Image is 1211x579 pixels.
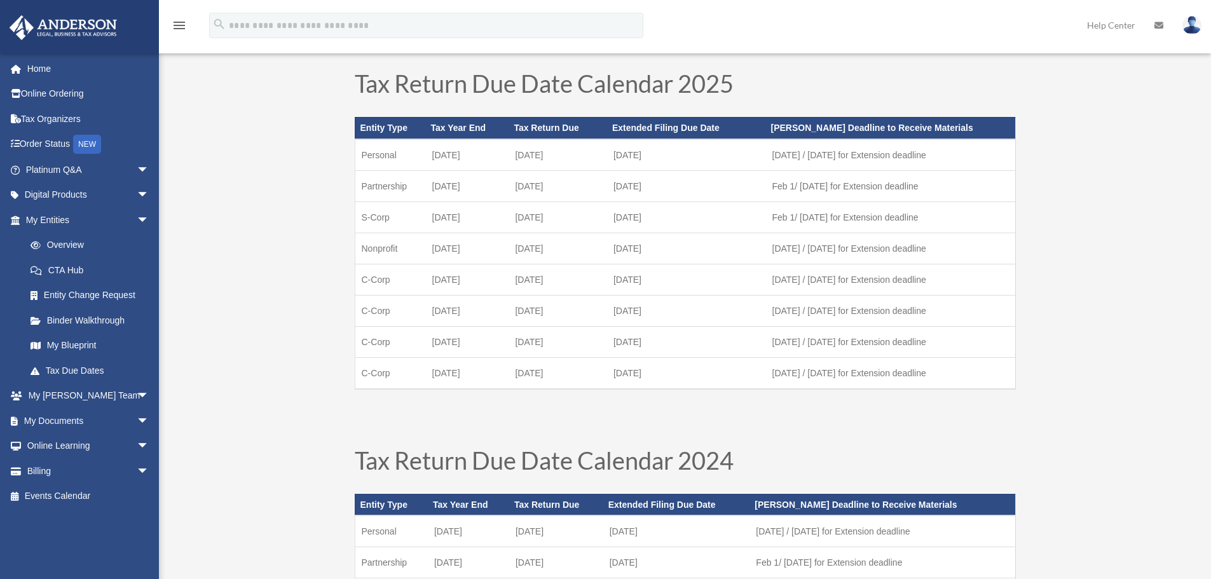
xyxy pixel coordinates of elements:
td: [DATE] / [DATE] for Extension deadline [766,139,1015,171]
a: Tax Organizers [9,106,168,132]
td: Feb 1/ [DATE] for Extension deadline [749,547,1015,578]
td: [DATE] [509,139,607,171]
td: [DATE] [509,295,607,326]
img: Anderson Advisors Platinum Portal [6,15,121,40]
a: Overview [18,233,168,258]
td: [DATE] [607,139,766,171]
th: Entity Type [355,494,428,515]
a: My Entitiesarrow_drop_down [9,207,168,233]
a: Online Ordering [9,81,168,107]
a: Binder Walkthrough [18,308,168,333]
th: Tax Year End [428,494,509,515]
th: Tax Year End [426,117,509,139]
a: Billingarrow_drop_down [9,458,168,484]
span: arrow_drop_down [137,383,162,409]
th: Extended Filing Due Date [603,494,750,515]
h1: Tax Return Due Date Calendar 2024 [355,448,1016,479]
td: [DATE] / [DATE] for Extension deadline [766,326,1015,357]
td: [DATE] / [DATE] for Extension deadline [766,357,1015,389]
td: [DATE] [603,547,750,578]
th: Extended Filing Due Date [607,117,766,139]
a: Tax Due Dates [18,358,162,383]
td: [DATE] [607,357,766,389]
td: Partnership [355,170,426,201]
td: [DATE] / [DATE] for Extension deadline [766,295,1015,326]
td: Nonprofit [355,233,426,264]
div: NEW [73,135,101,154]
td: [DATE] [607,295,766,326]
td: [DATE] [509,170,607,201]
td: [DATE] / [DATE] for Extension deadline [766,233,1015,264]
td: [DATE] [426,295,509,326]
a: Entity Change Request [18,283,168,308]
td: [DATE] [509,233,607,264]
th: Tax Return Due [509,117,607,139]
td: Personal [355,139,426,171]
td: Feb 1/ [DATE] for Extension deadline [766,170,1015,201]
td: [DATE] [426,264,509,295]
td: [DATE] / [DATE] for Extension deadline [766,264,1015,295]
a: CTA Hub [18,257,168,283]
td: [DATE] [426,326,509,357]
td: C-Corp [355,295,426,326]
td: [DATE] [603,515,750,547]
a: My Blueprint [18,333,168,358]
span: arrow_drop_down [137,182,162,208]
a: Digital Productsarrow_drop_down [9,182,168,208]
td: [DATE] [509,326,607,357]
a: Platinum Q&Aarrow_drop_down [9,157,168,182]
a: My [PERSON_NAME] Teamarrow_drop_down [9,383,168,409]
span: arrow_drop_down [137,433,162,460]
th: Entity Type [355,117,426,139]
td: [DATE] [426,139,509,171]
a: menu [172,22,187,33]
td: S-Corp [355,201,426,233]
td: [DATE] [509,515,603,547]
td: C-Corp [355,357,426,389]
td: [DATE] [426,170,509,201]
span: arrow_drop_down [137,207,162,233]
th: Tax Return Due [509,494,603,515]
td: [DATE] [607,264,766,295]
td: [DATE] [607,233,766,264]
td: [DATE] [509,357,607,389]
td: [DATE] [509,264,607,295]
td: [DATE] / [DATE] for Extension deadline [749,515,1015,547]
td: [DATE] [607,326,766,357]
span: arrow_drop_down [137,408,162,434]
td: C-Corp [355,264,426,295]
td: [DATE] [426,233,509,264]
a: Online Learningarrow_drop_down [9,433,168,459]
td: [DATE] [509,547,603,578]
td: Feb 1/ [DATE] for Extension deadline [766,201,1015,233]
a: Order StatusNEW [9,132,168,158]
td: Personal [355,515,428,547]
span: arrow_drop_down [137,157,162,183]
th: [PERSON_NAME] Deadline to Receive Materials [766,117,1015,139]
i: search [212,17,226,31]
th: [PERSON_NAME] Deadline to Receive Materials [749,494,1015,515]
td: [DATE] [428,547,509,578]
a: My Documentsarrow_drop_down [9,408,168,433]
td: [DATE] [426,357,509,389]
img: User Pic [1182,16,1201,34]
td: [DATE] [426,201,509,233]
td: C-Corp [355,326,426,357]
td: [DATE] [607,170,766,201]
td: Partnership [355,547,428,578]
h1: Tax Return Due Date Calendar 2025 [355,71,1016,102]
span: arrow_drop_down [137,458,162,484]
a: Events Calendar [9,484,168,509]
td: [DATE] [428,515,509,547]
i: menu [172,18,187,33]
a: Home [9,56,168,81]
td: [DATE] [509,201,607,233]
td: [DATE] [607,201,766,233]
